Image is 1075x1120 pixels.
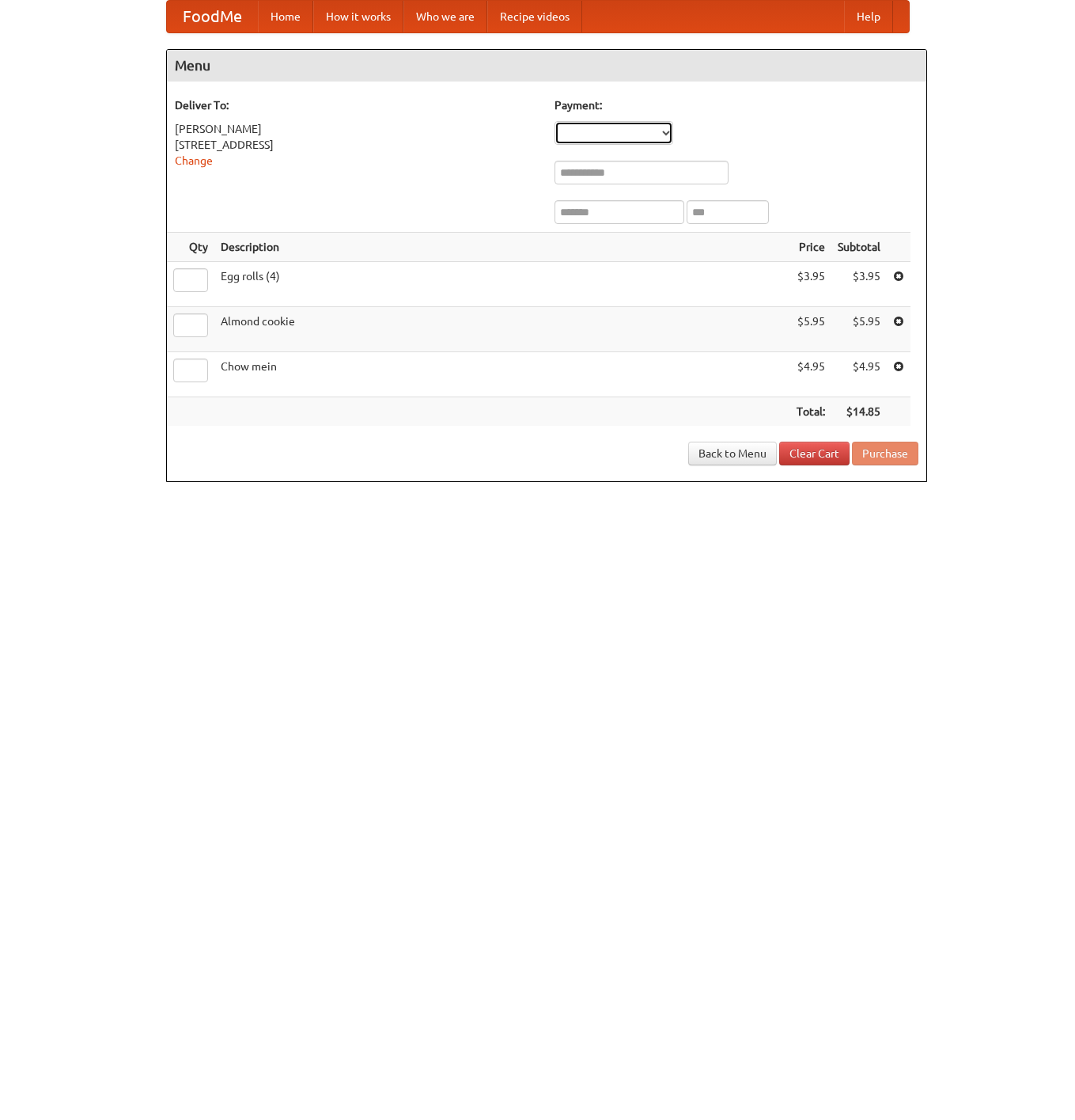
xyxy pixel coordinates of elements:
h4: Menu [167,50,926,82]
a: Clear Cart [779,442,850,465]
td: $4.95 [831,352,887,397]
a: Back to Menu [688,442,777,465]
a: How it works [313,1,403,32]
td: Almond cookie [214,307,790,352]
td: $5.95 [831,307,887,352]
td: $5.95 [790,307,831,352]
h5: Payment: [555,97,918,113]
a: Who we are [403,1,487,32]
th: Price [790,233,831,262]
a: Home [258,1,313,32]
th: Subtotal [831,233,887,262]
a: FoodMe [167,1,258,32]
td: $3.95 [831,262,887,307]
a: Recipe videos [487,1,582,32]
th: Description [214,233,790,262]
td: Chow mein [214,352,790,397]
td: $3.95 [790,262,831,307]
div: [PERSON_NAME] [175,121,539,137]
a: Help [844,1,893,32]
div: [STREET_ADDRESS] [175,137,539,153]
td: Egg rolls (4) [214,262,790,307]
th: $14.85 [831,397,887,427]
h5: Deliver To: [175,97,539,113]
th: Total: [790,397,831,427]
td: $4.95 [790,352,831,397]
button: Purchase [852,442,918,465]
a: Change [175,154,213,167]
th: Qty [167,233,214,262]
